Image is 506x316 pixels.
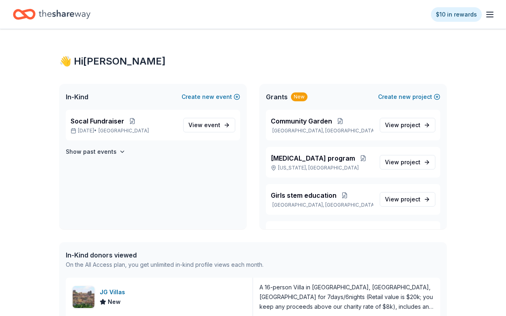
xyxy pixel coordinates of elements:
[380,118,435,132] a: View project
[271,202,373,208] p: [GEOGRAPHIC_DATA], [GEOGRAPHIC_DATA]
[66,260,263,270] div: On the All Access plan, you get unlimited in-kind profile views each month.
[271,165,373,171] p: [US_STATE], [GEOGRAPHIC_DATA]
[380,155,435,170] a: View project
[100,287,128,297] div: JG Villas
[204,121,220,128] span: event
[399,92,411,102] span: new
[66,92,88,102] span: In-Kind
[271,190,337,200] span: Girls stem education
[13,5,90,24] a: Home
[183,118,235,132] a: View event
[71,128,177,134] p: [DATE] •
[401,121,420,128] span: project
[385,195,420,204] span: View
[385,157,420,167] span: View
[71,116,124,126] span: Socal Fundraiser
[73,286,94,308] img: Image for JG Villas
[385,120,420,130] span: View
[271,128,373,134] p: [GEOGRAPHIC_DATA], [GEOGRAPHIC_DATA]
[271,228,339,237] span: After school program
[59,55,447,68] div: 👋 Hi [PERSON_NAME]
[66,250,263,260] div: In-Kind donors viewed
[66,147,125,157] button: Show past events
[259,283,434,312] div: A 16-person Villa in [GEOGRAPHIC_DATA], [GEOGRAPHIC_DATA], [GEOGRAPHIC_DATA] for 7days/6nights (R...
[182,92,240,102] button: Createnewevent
[98,128,149,134] span: [GEOGRAPHIC_DATA]
[380,192,435,207] a: View project
[108,297,121,307] span: New
[66,147,117,157] h4: Show past events
[401,159,420,165] span: project
[291,92,307,101] div: New
[202,92,214,102] span: new
[271,116,332,126] span: Community Garden
[271,153,355,163] span: [MEDICAL_DATA] program
[378,92,440,102] button: Createnewproject
[188,120,220,130] span: View
[401,196,420,203] span: project
[266,92,288,102] span: Grants
[431,7,482,22] a: $10 in rewards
